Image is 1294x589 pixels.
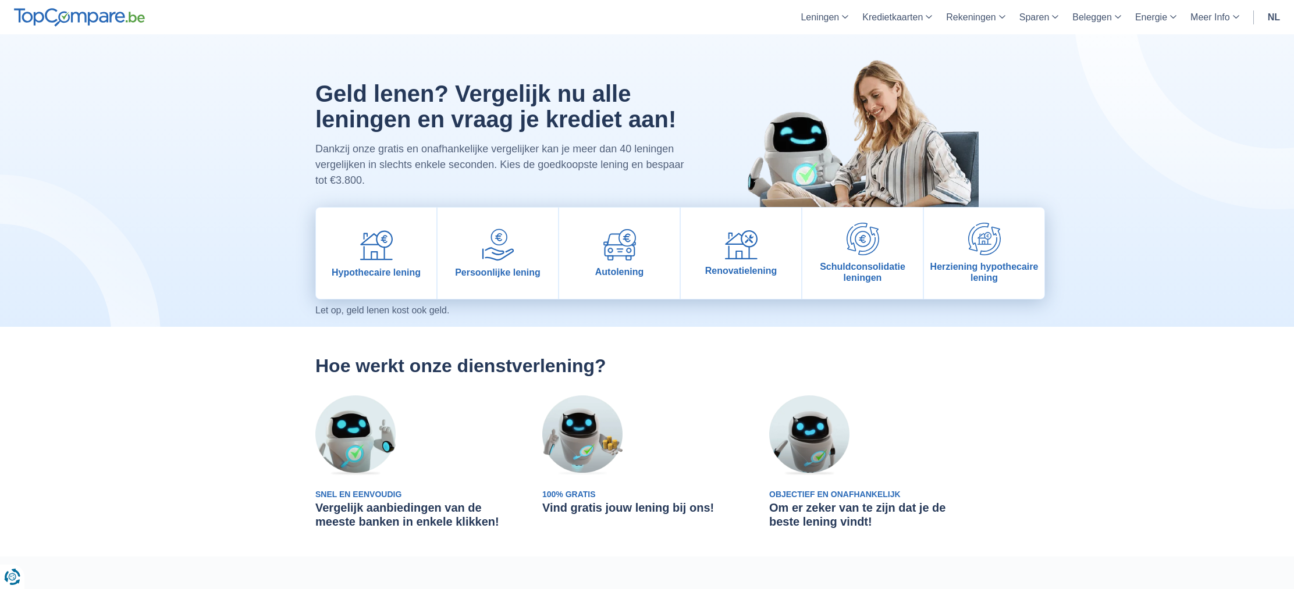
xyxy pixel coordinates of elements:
[455,267,541,278] span: Persoonlijke lening
[542,501,752,515] h3: Vind gratis jouw lening bij ons!
[929,261,1040,283] span: Herziening hypothecaire lening
[769,501,979,529] h3: Om er zeker van te zijn dat je de beste lening vindt!
[360,229,393,261] img: Hypothecaire lening
[705,265,777,276] span: Renovatielening
[315,355,979,377] h2: Hoe werkt onze dienstverlening?
[315,490,401,499] span: Snel en eenvoudig
[968,223,1001,255] img: Herziening hypothecaire lening
[802,208,923,299] a: Schuldconsolidatie leningen
[315,501,525,529] h3: Vergelijk aanbiedingen van de meeste banken in enkele klikken!
[681,208,801,299] a: Renovatielening
[482,229,514,261] img: Persoonlijke lening
[725,230,758,260] img: Renovatielening
[542,490,596,499] span: 100% gratis
[603,229,636,260] img: Autolening
[769,395,849,476] img: Objectief en onafhankelijk
[559,208,680,299] a: Autolening
[924,208,1044,299] a: Herziening hypothecaire lening
[438,208,558,299] a: Persoonlijke lening
[807,261,918,283] span: Schuldconsolidatie leningen
[332,267,421,278] span: Hypothecaire lening
[542,395,623,476] img: 100% gratis
[315,395,396,476] img: Snel en eenvoudig
[847,223,879,255] img: Schuldconsolidatie leningen
[723,34,979,258] img: image-hero
[769,490,901,499] span: Objectief en onafhankelijk
[316,208,436,299] a: Hypothecaire lening
[315,81,695,132] h1: Geld lenen? Vergelijk nu alle leningen en vraag je krediet aan!
[315,141,695,188] p: Dankzij onze gratis en onafhankelijke vergelijker kan je meer dan 40 leningen vergelijken in slec...
[595,266,644,277] span: Autolening
[14,8,145,27] img: TopCompare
